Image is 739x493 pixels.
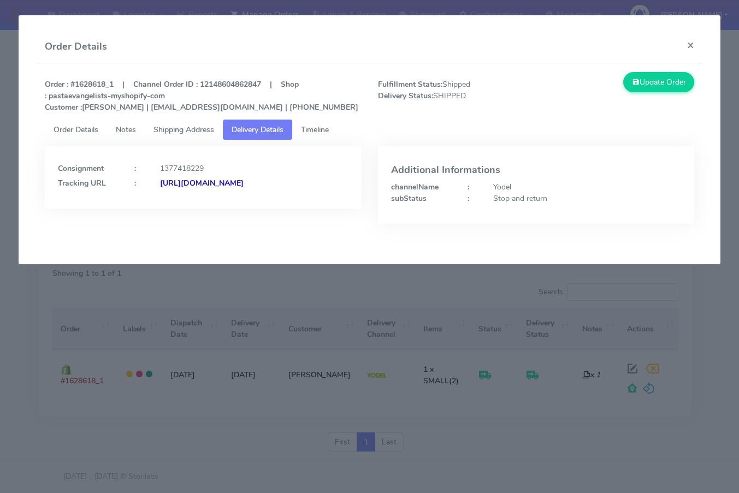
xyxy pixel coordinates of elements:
strong: Delivery Status: [378,91,433,101]
span: Shipping Address [153,124,214,135]
div: 1377418229 [152,163,356,174]
strong: subStatus [391,193,427,204]
ul: Tabs [45,120,694,140]
strong: channelName [391,182,439,192]
strong: : [134,178,136,188]
span: Order Details [54,124,98,135]
span: Timeline [301,124,329,135]
span: Shipped SHIPPED [370,79,536,113]
div: Stop and return [485,193,689,204]
strong: : [468,193,469,204]
strong: Fulfillment Status: [378,79,442,90]
button: Close [678,31,703,60]
span: Notes [116,124,136,135]
strong: Order : #1628618_1 | Channel Order ID : 12148604862847 | Shop : pastaevangelists-myshopify-com [P... [45,79,358,112]
h4: Additional Informations [391,165,682,176]
strong: : [468,182,469,192]
div: Yodel [485,181,689,193]
span: Delivery Details [232,124,283,135]
h4: Order Details [45,39,107,54]
strong: Tracking URL [58,178,106,188]
strong: Consignment [58,163,104,174]
button: Update Order [623,72,694,92]
strong: Customer : [45,102,82,112]
strong: : [134,163,136,174]
strong: [URL][DOMAIN_NAME] [160,178,244,188]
